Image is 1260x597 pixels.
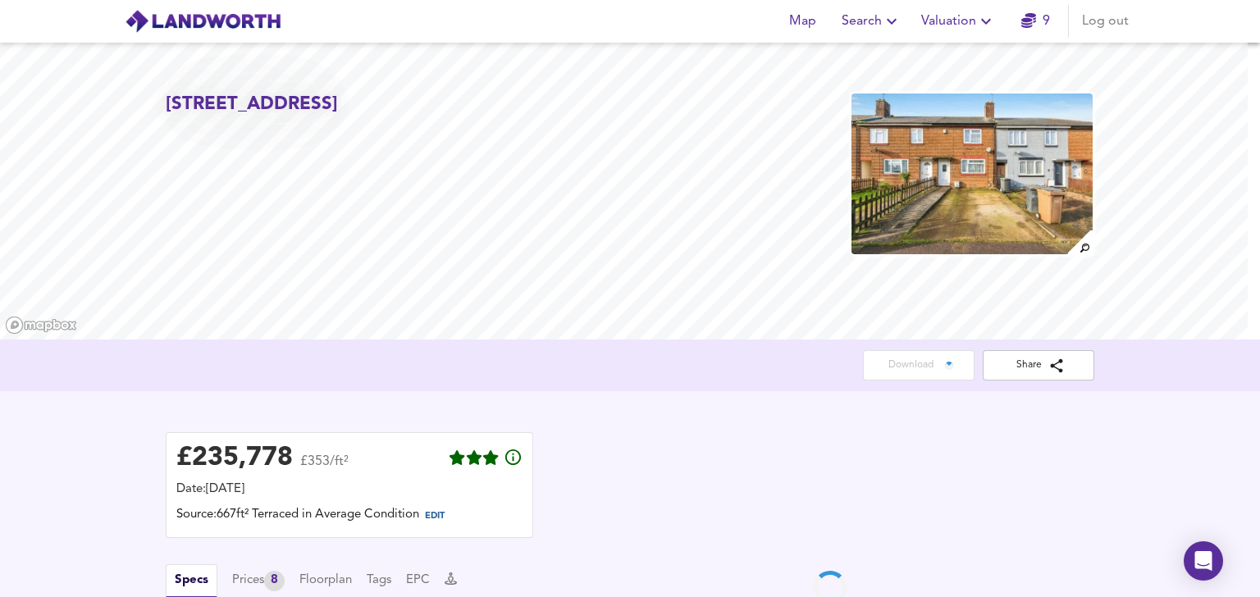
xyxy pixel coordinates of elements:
[1009,5,1061,38] button: 9
[166,92,338,117] h2: [STREET_ADDRESS]
[367,572,391,590] button: Tags
[983,350,1094,381] button: Share
[176,506,523,527] div: Source: 667ft² Terraced in Average Condition
[850,92,1094,256] img: property
[299,572,352,590] button: Floorplan
[176,481,523,499] div: Date: [DATE]
[996,357,1081,374] span: Share
[1184,541,1223,581] div: Open Intercom Messenger
[835,5,908,38] button: Search
[783,10,822,33] span: Map
[425,512,445,521] span: EDIT
[232,571,285,591] button: Prices8
[776,5,829,38] button: Map
[5,316,77,335] a: Mapbox homepage
[915,5,1002,38] button: Valuation
[842,10,902,33] span: Search
[1021,10,1050,33] a: 9
[232,571,285,591] div: Prices
[264,571,285,591] div: 8
[1082,10,1129,33] span: Log out
[1066,228,1094,257] img: search
[300,455,349,479] span: £353/ft²
[406,572,430,590] button: EPC
[1075,5,1135,38] button: Log out
[125,9,281,34] img: logo
[176,446,293,471] div: £ 235,778
[921,10,996,33] span: Valuation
